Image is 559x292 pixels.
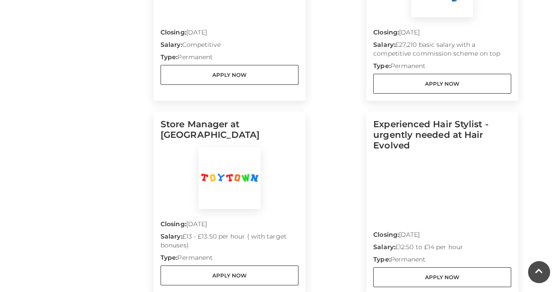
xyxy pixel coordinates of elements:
p: Permanent [373,255,511,267]
p: £12:50 to £14 per hour [373,243,511,255]
p: Competitive [161,40,299,53]
p: [DATE] [161,28,299,40]
strong: Type: [161,254,177,262]
p: Permanent [161,253,299,265]
strong: Closing: [161,28,186,36]
a: Apply Now [373,74,511,94]
p: £13 - £13.50 per hour ( with target bonuses) [161,232,299,253]
strong: Closing: [373,28,399,36]
a: Apply Now [161,65,299,85]
p: [DATE] [373,28,511,40]
strong: Salary: [161,232,182,240]
a: Apply Now [161,265,299,285]
strong: Closing: [373,231,399,239]
strong: Type: [373,62,390,70]
p: Permanent [161,53,299,65]
strong: Type: [373,255,390,263]
strong: Type: [161,53,177,61]
h5: Store Manager at [GEOGRAPHIC_DATA] [161,119,299,147]
strong: Closing: [161,220,186,228]
h5: Experienced Hair Stylist - urgently needed at Hair Evolved [373,119,511,158]
p: [DATE] [161,220,299,232]
strong: Salary: [161,41,182,49]
p: Permanent [373,61,511,74]
p: £27,210 basic salary with a competitive commission scheme on top [373,40,511,61]
a: Apply Now [373,267,511,287]
p: [DATE] [373,230,511,243]
strong: Salary: [373,243,395,251]
strong: Salary: [373,41,395,49]
img: Toy Town [199,147,260,209]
